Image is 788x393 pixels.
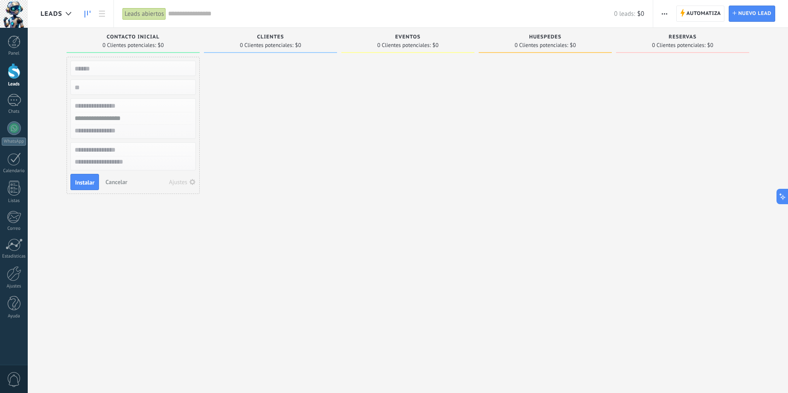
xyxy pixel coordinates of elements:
[570,43,576,48] span: $0
[620,34,745,41] div: Reservas
[107,34,160,40] span: Contacto inicial
[105,178,127,186] span: Cancelar
[102,176,131,188] button: Cancelar
[2,254,26,259] div: Estadísticas
[652,43,705,48] span: 0 Clientes potenciales:
[71,34,195,41] div: Contacto inicial
[515,43,568,48] span: 0 Clientes potenciales:
[41,10,62,18] span: Leads
[158,43,164,48] span: $0
[70,174,99,190] button: Instalar
[257,34,284,40] span: Clientes
[240,43,293,48] span: 0 Clientes potenciales:
[208,34,333,41] div: Clientes
[169,179,187,185] div: Ajustes
[395,34,421,40] span: Eventos
[80,6,95,22] a: Leads
[346,34,470,41] div: Eventos
[738,6,771,21] span: Nuevo lead
[707,43,713,48] span: $0
[2,51,26,56] div: Panel
[2,138,26,146] div: WhatsApp
[669,34,696,40] span: Reservas
[166,176,199,188] button: Ajustes
[686,6,721,21] span: Automatiza
[2,82,26,87] div: Leads
[433,43,439,48] span: $0
[377,43,430,48] span: 0 Clientes potenciales:
[95,6,109,22] a: Lista
[676,6,725,22] a: Automatiza
[614,10,635,18] span: 0 leads:
[2,226,26,232] div: Correo
[729,6,775,22] a: Nuevo lead
[75,179,94,185] span: Instalar
[483,34,608,41] div: Huespedes
[2,198,26,204] div: Listas
[295,43,301,48] span: $0
[2,168,26,174] div: Calendario
[122,8,166,20] div: Leads abiertos
[658,6,671,22] button: Más
[102,43,156,48] span: 0 Clientes potenciales:
[637,10,644,18] span: $0
[2,314,26,319] div: Ayuda
[529,34,561,40] span: Huespedes
[2,284,26,289] div: Ajustes
[2,109,26,114] div: Chats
